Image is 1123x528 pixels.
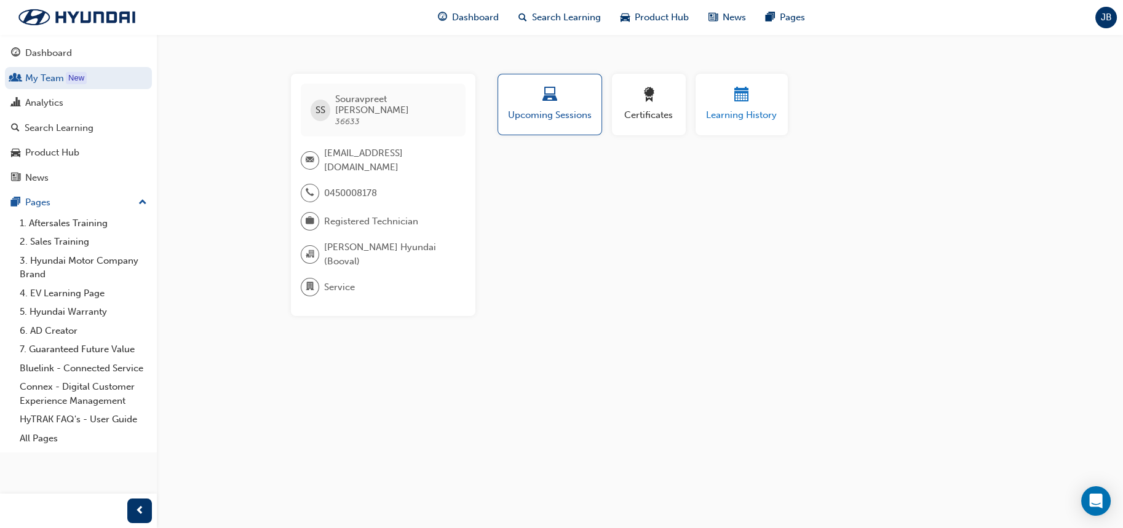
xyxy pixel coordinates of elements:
[756,5,815,30] a: pages-iconPages
[734,87,749,104] span: calendar-icon
[11,173,20,184] span: news-icon
[324,240,456,268] span: [PERSON_NAME] Hyundai (Booval)
[611,5,699,30] a: car-iconProduct Hub
[306,185,314,201] span: phone-icon
[15,359,152,378] a: Bluelink - Connected Service
[324,215,418,229] span: Registered Technician
[11,123,20,134] span: search-icon
[324,186,377,200] span: 0450008178
[324,280,355,294] span: Service
[306,213,314,229] span: briefcase-icon
[335,93,455,116] span: Souravpreet [PERSON_NAME]
[15,214,152,233] a: 1. Aftersales Training
[438,10,447,25] span: guage-icon
[306,152,314,168] span: email-icon
[5,191,152,214] button: Pages
[612,74,686,135] button: Certificates
[315,103,325,117] span: SS
[135,503,145,519] span: prev-icon
[11,148,20,159] span: car-icon
[705,108,779,122] span: Learning History
[15,321,152,341] a: 6. AD Creator
[306,279,314,295] span: department-icon
[5,92,152,114] a: Analytics
[15,302,152,321] a: 5. Hyundai Warranty
[635,10,689,25] span: Product Hub
[723,10,746,25] span: News
[509,5,611,30] a: search-iconSearch Learning
[766,10,775,25] span: pages-icon
[25,121,93,135] div: Search Learning
[25,171,49,185] div: News
[621,108,677,122] span: Certificates
[498,74,602,135] button: Upcoming Sessions
[324,146,456,174] span: [EMAIL_ADDRESS][DOMAIN_NAME]
[428,5,509,30] a: guage-iconDashboard
[25,96,63,110] div: Analytics
[335,116,360,127] span: 36633
[15,284,152,303] a: 4. EV Learning Page
[641,87,656,104] span: award-icon
[699,5,756,30] a: news-iconNews
[5,167,152,189] a: News
[11,48,20,59] span: guage-icon
[780,10,805,25] span: Pages
[5,42,152,65] a: Dashboard
[621,10,630,25] span: car-icon
[1081,486,1111,516] div: Open Intercom Messenger
[507,108,592,122] span: Upcoming Sessions
[5,117,152,140] a: Search Learning
[138,195,147,211] span: up-icon
[15,251,152,284] a: 3. Hyundai Motor Company Brand
[1101,10,1112,25] span: JB
[542,87,557,104] span: laptop-icon
[11,98,20,109] span: chart-icon
[708,10,718,25] span: news-icon
[15,410,152,429] a: HyTRAK FAQ's - User Guide
[66,72,87,84] div: Tooltip anchor
[306,246,314,262] span: organisation-icon
[15,232,152,251] a: 2. Sales Training
[1095,7,1117,28] button: JB
[5,39,152,191] button: DashboardMy TeamAnalyticsSearch LearningProduct HubNews
[15,340,152,359] a: 7. Guaranteed Future Value
[15,377,152,410] a: Connex - Digital Customer Experience Management
[6,4,148,30] img: Trak
[532,10,601,25] span: Search Learning
[11,197,20,208] span: pages-icon
[452,10,499,25] span: Dashboard
[25,195,50,210] div: Pages
[696,74,788,135] button: Learning History
[5,67,152,90] a: My Team
[518,10,527,25] span: search-icon
[15,429,152,448] a: All Pages
[25,146,79,160] div: Product Hub
[25,46,72,60] div: Dashboard
[5,141,152,164] a: Product Hub
[11,73,20,84] span: people-icon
